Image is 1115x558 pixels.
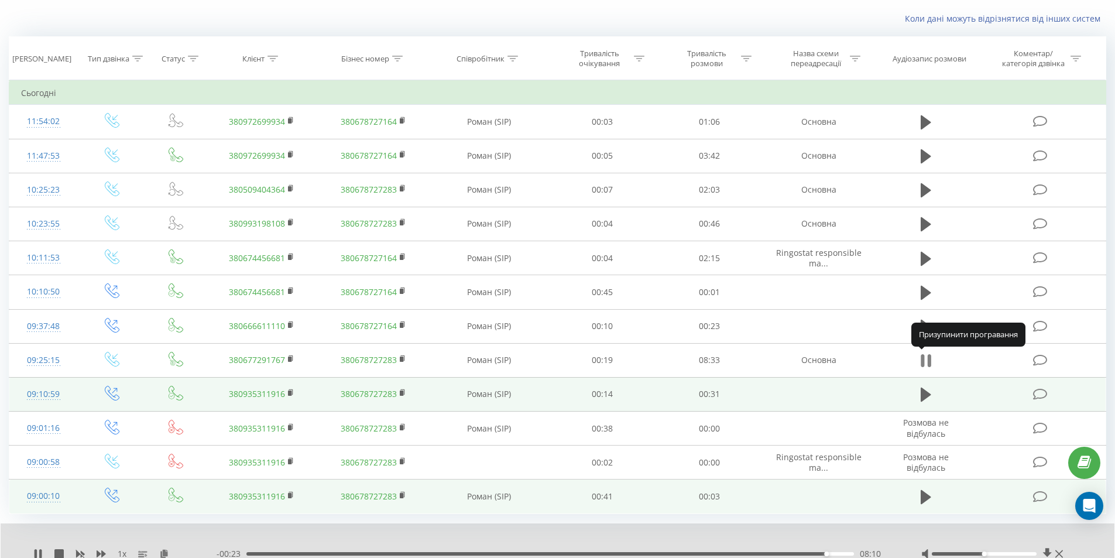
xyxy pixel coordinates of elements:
td: 08:33 [656,343,763,377]
div: Призупинити програвання [911,323,1025,346]
td: 01:06 [656,105,763,139]
div: 09:01:16 [21,417,66,440]
a: 380678727164 [341,116,397,127]
a: 380674456681 [229,252,285,263]
td: 00:00 [656,446,763,480]
div: 11:47:53 [21,145,66,167]
td: Роман (SIP) [429,377,549,411]
a: 380678727164 [341,286,397,297]
td: 00:02 [549,446,656,480]
a: 380993198108 [229,218,285,229]
span: Ringostat responsible ma... [776,451,862,473]
div: Бізнес номер [341,54,389,64]
td: Основна [763,207,874,241]
td: 00:38 [549,412,656,446]
a: 380972699934 [229,116,285,127]
a: 380678727164 [341,252,397,263]
div: Тривалість очікування [568,49,631,69]
td: 00:05 [549,139,656,173]
div: 09:25:15 [21,349,66,372]
td: Сьогодні [9,81,1106,105]
div: Тип дзвінка [88,54,129,64]
div: Коментар/категорія дзвінка [999,49,1068,69]
td: Основна [763,343,874,377]
td: Роман (SIP) [429,207,549,241]
td: 00:46 [656,207,763,241]
td: 02:15 [656,241,763,275]
td: Роман (SIP) [429,343,549,377]
td: 00:07 [549,173,656,207]
div: Назва схеми переадресації [784,49,847,69]
td: Основна [763,139,874,173]
td: Роман (SIP) [429,173,549,207]
td: 03:42 [656,139,763,173]
div: Аудіозапис розмови [893,54,966,64]
td: 00:41 [549,480,656,514]
td: 00:01 [656,275,763,309]
a: 380678727283 [341,423,397,434]
td: 00:04 [549,241,656,275]
a: 380678727283 [341,354,397,365]
td: Роман (SIP) [429,241,549,275]
div: 11:54:02 [21,110,66,133]
div: 09:00:58 [21,451,66,474]
div: Статус [162,54,185,64]
td: 00:03 [549,105,656,139]
a: 380678727283 [341,218,397,229]
td: Роман (SIP) [429,412,549,446]
div: 09:37:48 [21,315,66,338]
a: 380935311916 [229,491,285,502]
a: 380935311916 [229,423,285,434]
a: 380935311916 [229,457,285,468]
div: Open Intercom Messenger [1075,492,1103,520]
div: Співробітник [457,54,505,64]
div: 10:23:55 [21,213,66,235]
div: 09:10:59 [21,383,66,406]
a: 380678727283 [341,457,397,468]
span: Розмова не відбулась [903,451,949,473]
a: 380674456681 [229,286,285,297]
td: 02:03 [656,173,763,207]
td: Основна [763,173,874,207]
a: 380678727283 [341,491,397,502]
td: 00:10 [549,309,656,343]
div: 09:00:10 [21,485,66,508]
td: Роман (SIP) [429,139,549,173]
span: Розмова не відбулась [903,417,949,439]
a: 380509404364 [229,184,285,195]
div: 10:11:53 [21,247,66,269]
td: 00:00 [656,412,763,446]
td: 00:14 [549,377,656,411]
div: [PERSON_NAME] [12,54,71,64]
td: 00:23 [656,309,763,343]
a: 380666611110 [229,320,285,331]
a: 380935311916 [229,388,285,399]
a: 380678727283 [341,388,397,399]
td: 00:04 [549,207,656,241]
div: Тривалість розмови [675,49,738,69]
a: 380972699934 [229,150,285,161]
td: 00:45 [549,275,656,309]
td: 00:03 [656,480,763,514]
div: Клієнт [242,54,265,64]
td: Роман (SIP) [429,480,549,514]
span: Ringostat responsible ma... [776,247,862,269]
div: Accessibility label [824,552,829,556]
a: 380678727283 [341,184,397,195]
td: 00:19 [549,343,656,377]
td: Роман (SIP) [429,275,549,309]
a: 380678727164 [341,150,397,161]
div: Accessibility label [982,552,986,556]
td: 00:31 [656,377,763,411]
div: 10:25:23 [21,179,66,201]
a: Коли дані можуть відрізнятися вiд інших систем [905,13,1106,24]
td: Роман (SIP) [429,309,549,343]
td: Роман (SIP) [429,105,549,139]
a: 380677291767 [229,354,285,365]
td: Основна [763,105,874,139]
div: 10:10:50 [21,280,66,303]
a: 380678727164 [341,320,397,331]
